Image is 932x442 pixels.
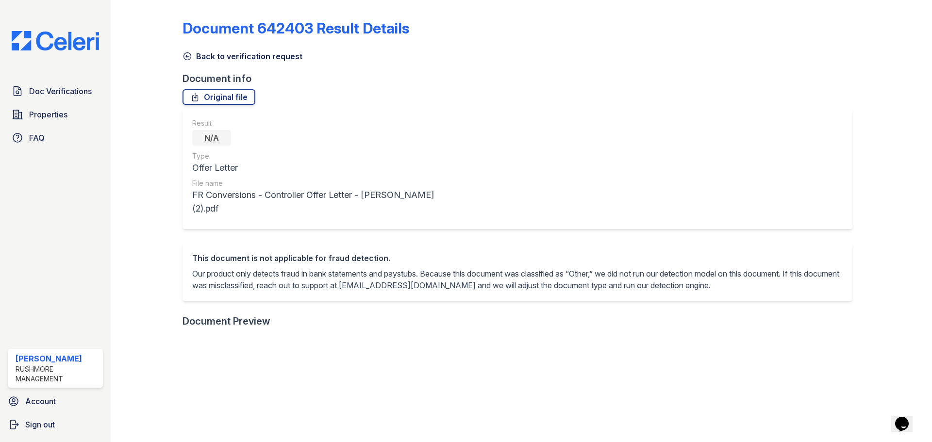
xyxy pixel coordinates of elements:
[16,364,99,384] div: Rushmore Management
[183,19,409,37] a: Document 642403 Result Details
[192,161,441,175] div: Offer Letter
[29,109,67,120] span: Properties
[192,151,441,161] div: Type
[192,268,843,291] p: Our product only detects fraud in bank statements and paystubs. Because this document was classif...
[4,415,107,434] a: Sign out
[8,105,103,124] a: Properties
[25,419,55,430] span: Sign out
[4,31,107,50] img: CE_Logo_Blue-a8612792a0a2168367f1c8372b55b34899dd931a85d93a1a3d3e32e68fde9ad4.png
[192,252,843,264] div: This document is not applicable for fraud detection.
[183,89,255,105] a: Original file
[16,353,99,364] div: [PERSON_NAME]
[8,128,103,147] a: FAQ
[192,188,441,215] div: FR Conversions - Controller Offer Letter - [PERSON_NAME] (2).pdf
[29,132,45,144] span: FAQ
[29,85,92,97] span: Doc Verifications
[183,50,302,62] a: Back to verification request
[891,403,922,432] iframe: chat widget
[8,82,103,101] a: Doc Verifications
[192,118,441,128] div: Result
[25,395,56,407] span: Account
[183,72,860,85] div: Document info
[192,179,441,188] div: File name
[183,314,270,328] div: Document Preview
[4,392,107,411] a: Account
[192,130,231,146] div: N/A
